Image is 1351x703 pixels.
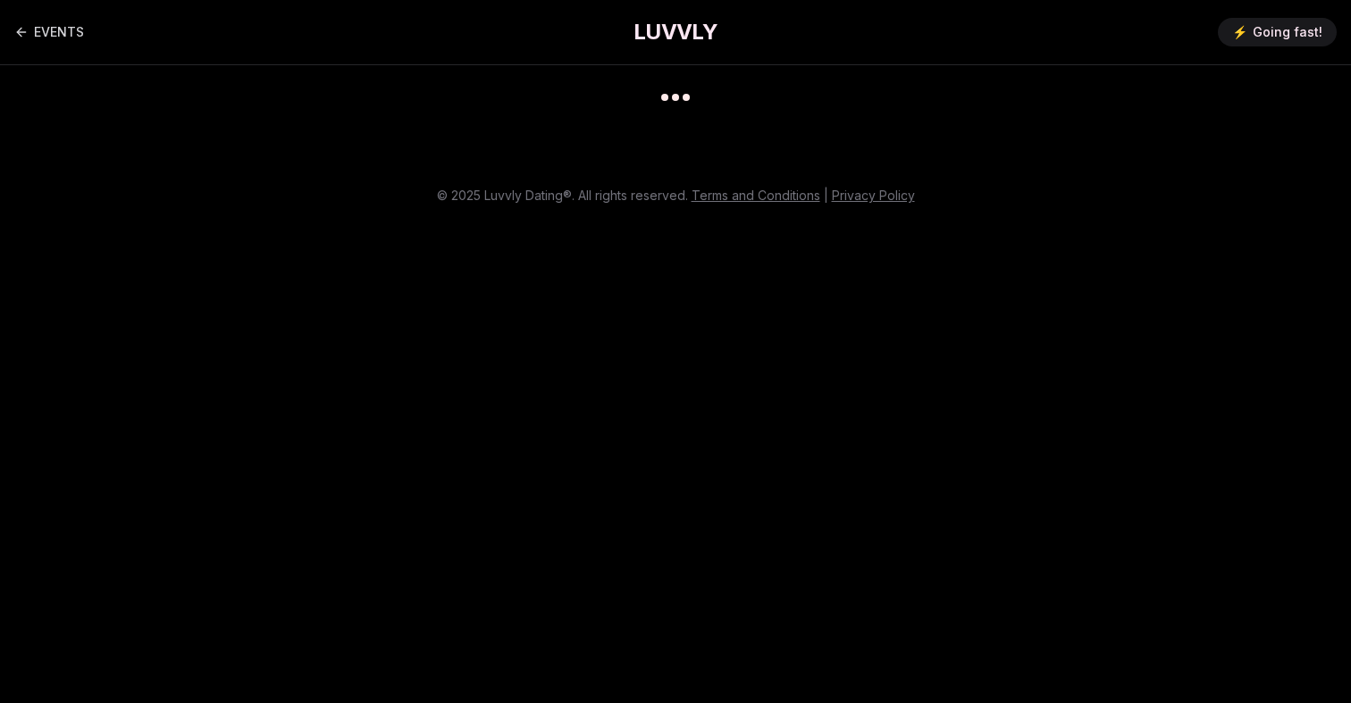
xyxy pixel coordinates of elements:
[634,18,717,46] a: LUVVLY
[1253,23,1322,41] span: Going fast!
[824,188,828,203] span: |
[14,14,84,50] a: Back to events
[1232,23,1247,41] span: ⚡️
[832,188,915,203] a: Privacy Policy
[692,188,820,203] a: Terms and Conditions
